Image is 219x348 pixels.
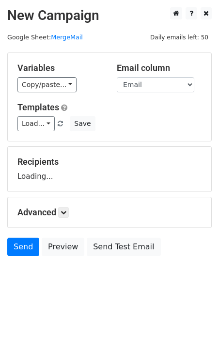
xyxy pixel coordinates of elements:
[7,238,39,256] a: Send
[7,34,83,41] small: Google Sheet:
[17,157,202,167] h5: Recipients
[17,63,102,73] h5: Variables
[17,102,59,112] a: Templates
[87,238,160,256] a: Send Test Email
[17,116,55,131] a: Load...
[70,116,95,131] button: Save
[147,32,212,43] span: Daily emails left: 50
[42,238,84,256] a: Preview
[117,63,202,73] h5: Email column
[7,7,212,24] h2: New Campaign
[147,34,212,41] a: Daily emails left: 50
[17,77,77,92] a: Copy/paste...
[51,34,83,41] a: MergeMail
[17,207,202,218] h5: Advanced
[17,157,202,182] div: Loading...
